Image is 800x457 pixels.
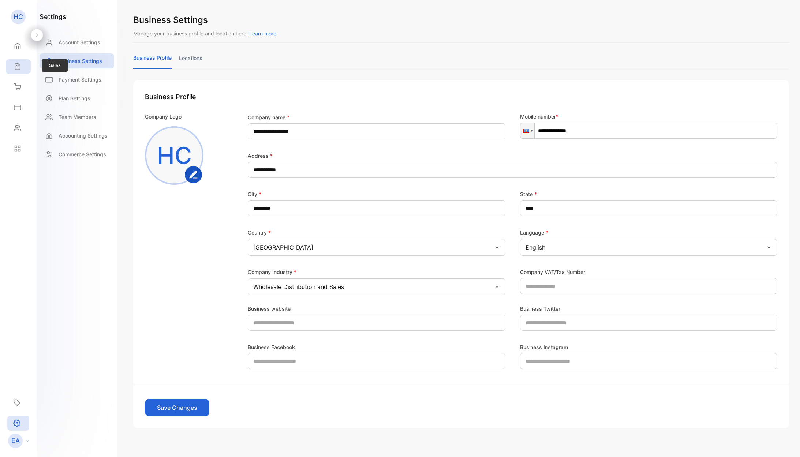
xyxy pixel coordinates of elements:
p: EA [11,436,20,446]
span: Sales [42,59,68,72]
p: HC [157,138,192,173]
p: [GEOGRAPHIC_DATA] [253,243,313,252]
label: Company name [248,113,289,121]
label: Company Industry [248,269,296,275]
button: Save Changes [145,399,209,416]
p: Company Logo [145,113,182,120]
p: Mobile number [520,113,778,120]
p: Manage your business profile and location here. [133,30,789,37]
label: Address [248,152,273,160]
p: Accounting Settings [59,132,108,139]
a: Accounting Settings [40,128,114,143]
span: Learn more [249,30,276,37]
a: Payment Settings [40,72,114,87]
h1: Business Profile [145,92,777,102]
label: State [520,190,537,198]
label: Language [520,229,548,236]
a: business profile [133,54,172,69]
a: Commerce Settings [40,147,114,162]
p: Commerce Settings [59,150,106,158]
a: Account Settings [40,35,114,50]
label: Business Facebook [248,343,295,351]
label: Business Instagram [520,343,568,351]
div: Guam: + 1671 [520,123,534,138]
a: Team Members [40,109,114,124]
h1: settings [40,12,66,22]
a: Business Settings [40,53,114,68]
label: Company VAT/Tax Number [520,268,585,276]
a: locations [179,54,202,68]
label: Country [248,229,271,236]
p: Business Settings [59,57,102,65]
p: HC [14,12,23,22]
p: Account Settings [59,38,100,46]
a: Plan Settings [40,91,114,106]
p: English [526,243,545,252]
label: Business website [248,305,291,312]
p: Team Members [59,113,96,121]
h1: Business Settings [133,14,789,27]
p: Plan Settings [59,94,90,102]
p: Payment Settings [59,76,101,83]
label: City [248,190,261,198]
button: Open LiveChat chat widget [6,3,28,25]
p: Wholesale Distribution and Sales [253,282,344,291]
label: Business Twitter [520,305,560,312]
